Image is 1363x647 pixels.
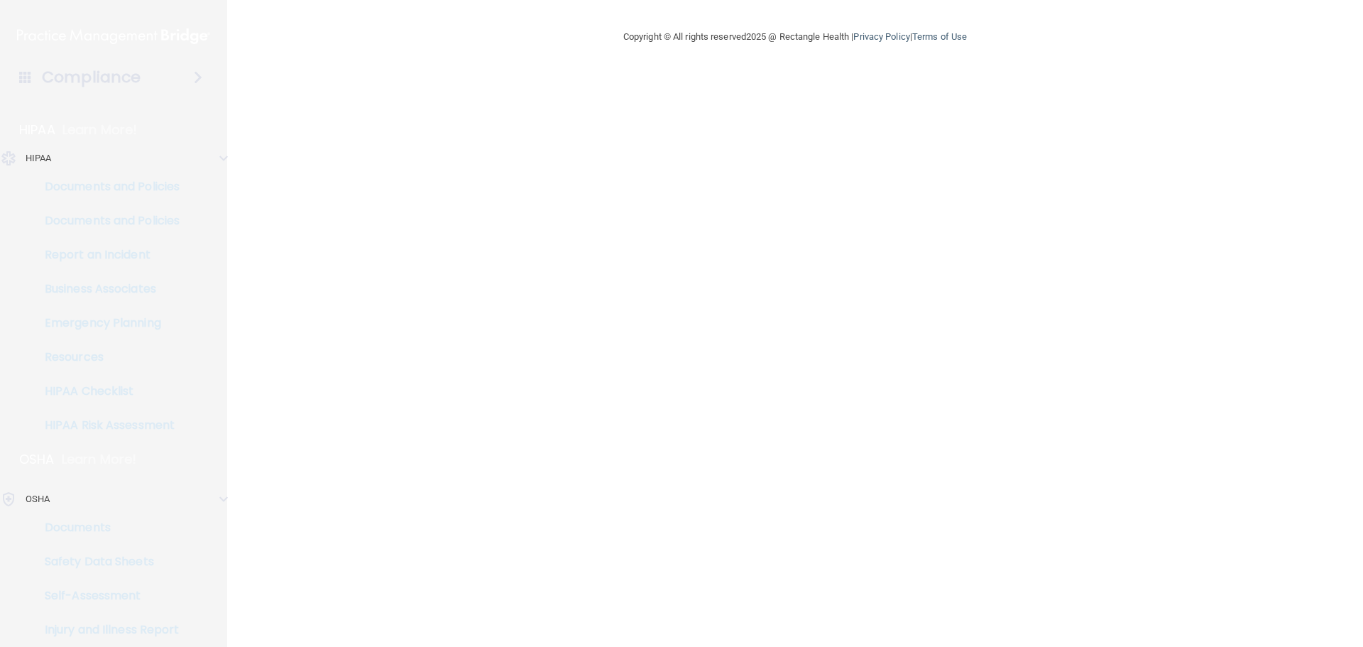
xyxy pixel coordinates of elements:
p: OSHA [26,491,50,508]
p: HIPAA [19,121,55,138]
p: Documents and Policies [9,214,203,228]
p: Resources [9,350,203,364]
img: PMB logo [17,22,210,50]
p: HIPAA [26,150,52,167]
p: Learn More! [62,451,137,468]
p: Documents and Policies [9,180,203,194]
p: Safety Data Sheets [9,555,203,569]
a: Terms of Use [912,31,967,42]
p: Emergency Planning [9,316,203,330]
div: Copyright © All rights reserved 2025 @ Rectangle Health | | [536,14,1054,60]
a: Privacy Policy [853,31,909,42]
p: Report an Incident [9,248,203,262]
p: HIPAA Checklist [9,384,203,398]
p: Documents [9,521,203,535]
p: Injury and Illness Report [9,623,203,637]
p: Business Associates [9,282,203,296]
p: HIPAA Risk Assessment [9,418,203,433]
p: Learn More! [62,121,138,138]
h4: Compliance [42,67,141,87]
p: Self-Assessment [9,589,203,603]
p: OSHA [19,451,55,468]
